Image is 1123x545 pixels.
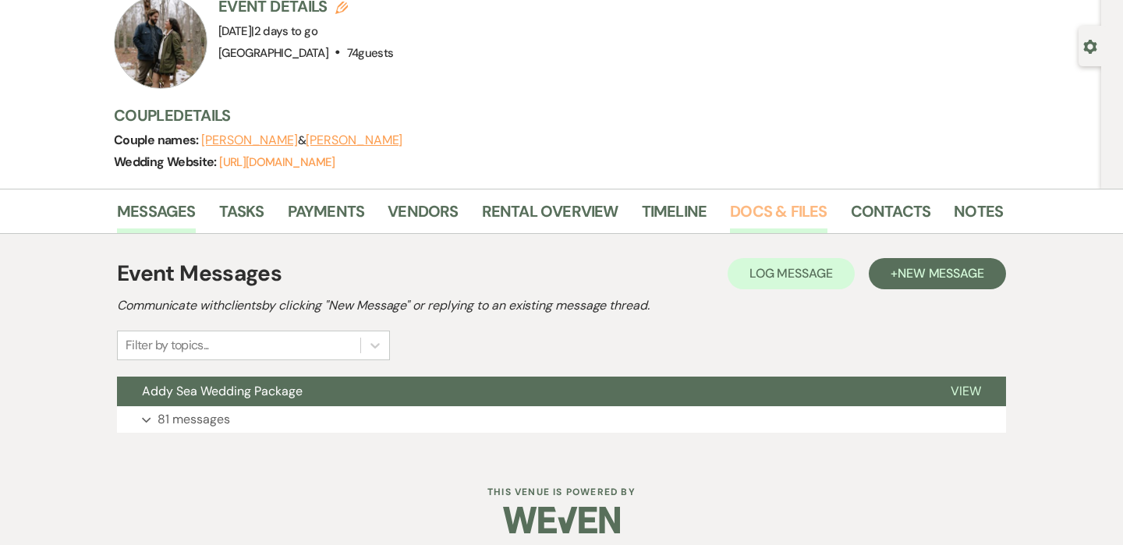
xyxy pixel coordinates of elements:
span: Couple names: [114,132,201,148]
p: 81 messages [158,409,230,430]
button: 81 messages [117,406,1006,433]
span: [DATE] [218,23,317,39]
span: View [951,383,981,399]
span: [GEOGRAPHIC_DATA] [218,45,328,61]
h1: Event Messages [117,257,282,290]
h2: Communicate with clients by clicking "New Message" or replying to an existing message thread. [117,296,1006,315]
button: [PERSON_NAME] [201,134,298,147]
span: & [201,133,402,148]
span: Log Message [749,265,833,281]
span: 74 guests [347,45,394,61]
span: New Message [898,265,984,281]
span: Addy Sea Wedding Package [142,383,303,399]
a: Docs & Files [730,199,827,233]
button: Addy Sea Wedding Package [117,377,926,406]
a: Payments [288,199,365,233]
span: | [251,23,317,39]
a: Vendors [388,199,458,233]
a: Tasks [219,199,264,233]
div: Filter by topics... [126,336,209,355]
a: Contacts [851,199,931,233]
span: 2 days to go [254,23,317,39]
a: [URL][DOMAIN_NAME] [219,154,335,170]
a: Messages [117,199,196,233]
button: Open lead details [1083,38,1097,53]
button: +New Message [869,258,1006,289]
span: Wedding Website: [114,154,219,170]
h3: Couple Details [114,104,987,126]
a: Timeline [642,199,707,233]
button: View [926,377,1006,406]
a: Rental Overview [482,199,618,233]
button: [PERSON_NAME] [306,134,402,147]
a: Notes [954,199,1003,233]
button: Log Message [728,258,855,289]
